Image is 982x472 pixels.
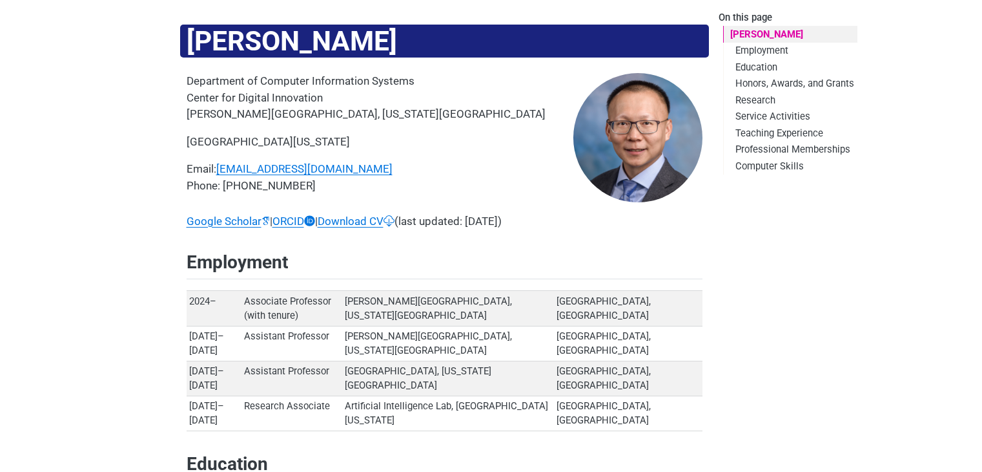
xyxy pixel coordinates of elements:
p: [GEOGRAPHIC_DATA][US_STATE] [187,134,573,151]
a: [EMAIL_ADDRESS][DOMAIN_NAME] [216,162,393,175]
h2: On this page [719,12,857,24]
td: Associate Professor (with tenure) [241,291,342,326]
a: Download CV [318,215,394,228]
td: Assistant Professor [241,361,342,396]
td: [PERSON_NAME][GEOGRAPHIC_DATA], [US_STATE][GEOGRAPHIC_DATA] [342,291,553,326]
td: [DATE]–[DATE] [187,396,241,431]
p: | | (last updated: [DATE]) [187,213,702,230]
p: Department of Computer Information Systems Center for Digital Innovation [PERSON_NAME][GEOGRAPHIC... [187,73,573,123]
a: Research [723,92,857,108]
h2: Employment [187,252,702,279]
h1: [PERSON_NAME] [180,25,709,58]
td: [DATE]–[DATE] [187,361,241,396]
td: Artificial Intelligence Lab, [GEOGRAPHIC_DATA][US_STATE] [342,396,553,431]
td: 2024– [187,291,241,326]
td: [GEOGRAPHIC_DATA], [GEOGRAPHIC_DATA] [553,396,702,431]
a: [PERSON_NAME] [723,26,857,42]
a: Professional Memberships [723,142,857,158]
td: [PERSON_NAME][GEOGRAPHIC_DATA], [US_STATE][GEOGRAPHIC_DATA] [342,326,553,361]
td: Assistant Professor [241,326,342,361]
td: [GEOGRAPHIC_DATA], [US_STATE][GEOGRAPHIC_DATA] [342,361,553,396]
a: ORCID [272,215,315,228]
td: Research Associate [241,396,342,431]
a: Honors, Awards, and Grants [723,76,857,92]
img: yukai.jpg [573,73,702,202]
td: [GEOGRAPHIC_DATA], [GEOGRAPHIC_DATA] [553,291,702,326]
td: [GEOGRAPHIC_DATA], [GEOGRAPHIC_DATA] [553,326,702,361]
a: Service Activities [723,109,857,125]
a: Computer Skills [723,158,857,174]
td: [GEOGRAPHIC_DATA], [GEOGRAPHIC_DATA] [553,361,702,396]
td: [DATE]–[DATE] [187,326,241,361]
a: Employment [723,43,857,59]
a: Google Scholar [187,215,270,228]
a: Teaching Experience [723,125,857,141]
a: Education [723,59,857,75]
p: Email: Phone: [PHONE_NUMBER] [187,161,573,194]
